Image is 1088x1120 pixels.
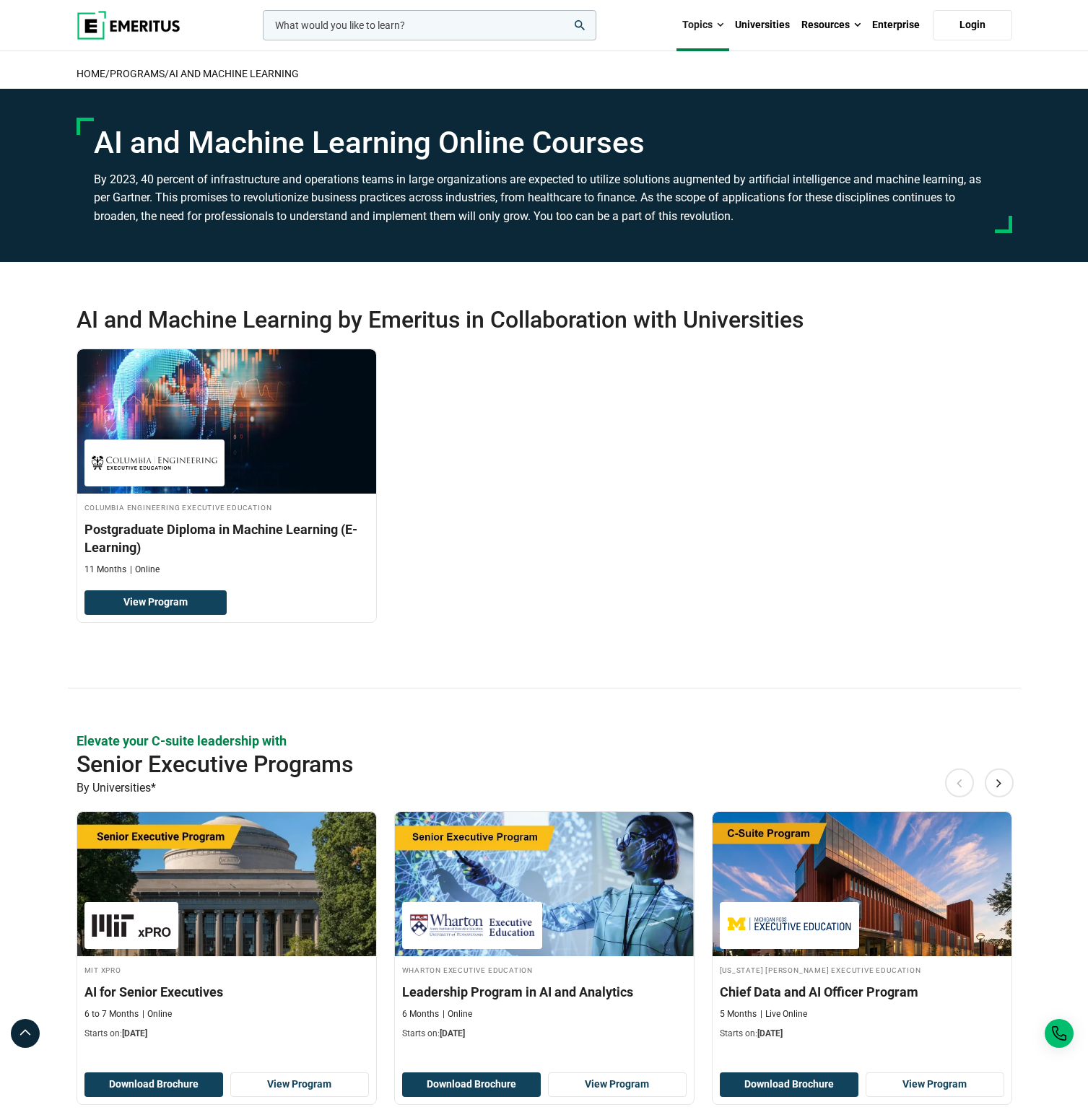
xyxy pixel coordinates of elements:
[84,963,369,976] h4: MIT xPRO
[230,1072,369,1097] a: View Program
[395,812,694,1047] a: AI and Machine Learning Course by Wharton Executive Education - December 11, 2025 Wharton Executi...
[402,983,687,1001] h3: Leadership Program in AI and Analytics
[84,1008,139,1020] p: 6 to 7 Months
[84,983,369,1001] h3: AI for Senior Executives
[77,812,376,1047] a: AI and Machine Learning Course by MIT xPRO - October 16, 2025 MIT xPRO MIT xPRO AI for Senior Exe...
[77,750,918,779] h2: Senior Executive Programs
[440,1028,465,1038] span: [DATE]
[110,68,165,79] a: Programs
[94,170,995,226] p: By 2023, 40 percent of infrastructure and operations teams in large organizations are expected to...
[720,1072,858,1097] button: Download Brochure
[985,769,1014,797] button: Next
[77,68,105,79] a: home
[760,1008,807,1020] p: Live Online
[77,305,918,334] h2: AI and Machine Learning by Emeritus in Collaboration with Universities
[720,1008,757,1020] p: 5 Months
[77,349,376,583] a: AI and Machine Learning Course by Columbia Engineering Executive Education - Columbia Engineering...
[402,1072,541,1097] button: Download Brochure
[402,963,687,976] h4: Wharton Executive Education
[84,501,369,513] h4: Columbia Engineering Executive Education
[122,1028,147,1038] span: [DATE]
[92,447,217,479] img: Columbia Engineering Executive Education
[142,1008,172,1020] p: Online
[395,812,694,956] img: Leadership Program in AI and Analytics | Online AI and Machine Learning Course
[84,1028,369,1040] p: Starts on:
[84,564,126,576] p: 11 Months
[77,58,1012,89] h2: / /
[443,1008,472,1020] p: Online
[77,349,376,494] img: Postgraduate Diploma in Machine Learning (E-Learning) | Online AI and Machine Learning Course
[84,590,227,615] a: View Program
[130,564,160,576] p: Online
[263,10,596,40] input: woocommerce-product-search-field-0
[720,963,1004,976] h4: [US_STATE] [PERSON_NAME] Executive Education
[169,68,299,79] a: AI and Machine Learning
[402,1008,439,1020] p: 6 Months
[548,1072,687,1097] a: View Program
[727,909,853,942] img: Michigan Ross Executive Education
[402,1028,687,1040] p: Starts on:
[92,909,171,942] img: MIT xPRO
[84,1072,223,1097] button: Download Brochure
[77,779,1012,797] p: By Universities*
[94,125,995,161] h1: AI and Machine Learning Online Courses
[713,812,1011,1047] a: AI and Machine Learning Course by Michigan Ross Executive Education - December 17, 2025 Michigan ...
[409,909,535,942] img: Wharton Executive Education
[866,1072,1004,1097] a: View Program
[713,812,1011,956] img: Chief Data and AI Officer Program | Online AI and Machine Learning Course
[945,769,974,797] button: Previous
[77,732,1012,750] p: Elevate your C-suite leadership with
[933,10,1012,40] a: Login
[84,520,369,556] h3: Postgraduate Diploma in Machine Learning (E-Learning)
[757,1028,783,1038] span: [DATE]
[720,1028,1004,1040] p: Starts on:
[720,983,1004,1001] h3: Chief Data and AI Officer Program
[77,812,376,956] img: AI for Senior Executives | Online AI and Machine Learning Course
